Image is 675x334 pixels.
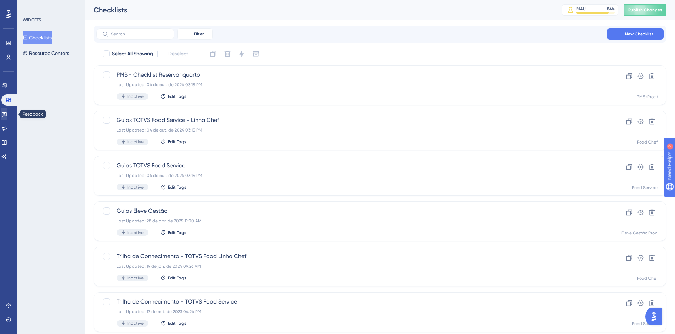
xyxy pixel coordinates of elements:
[160,230,186,235] button: Edit Tags
[23,47,69,60] button: Resource Centers
[127,139,144,145] span: Inactive
[49,4,51,9] div: 2
[117,309,587,314] div: Last Updated: 17 de out. de 2023 04:24 PM
[17,2,44,10] span: Need Help?
[117,82,587,88] div: Last Updated: 04 de out. de 2024 03:15 PM
[23,31,52,44] button: Checklists
[127,184,144,190] span: Inactive
[94,5,544,15] div: Checklists
[194,31,204,37] span: Filter
[117,116,587,124] span: Guias TOTVS Food Service - Linha Chef
[117,71,587,79] span: PMS - Checklist Reservar quarto
[607,28,664,40] button: New Checklist
[637,139,658,145] div: Food Chef
[162,48,195,60] button: Deselect
[117,173,587,178] div: Last Updated: 04 de out. de 2024 03:15 PM
[23,17,41,23] div: WIDGETS
[645,306,666,327] iframe: UserGuiding AI Assistant Launcher
[168,94,186,99] span: Edit Tags
[624,4,666,16] button: Publish Changes
[168,50,188,58] span: Deselect
[117,297,587,306] span: Trilha de Conhecimento - TOTVS Food Service
[117,263,587,269] div: Last Updated: 19 de jan. de 2024 09:26 AM
[127,275,144,281] span: Inactive
[168,275,186,281] span: Edit Tags
[127,94,144,99] span: Inactive
[621,230,658,236] div: Eleve Gestão Prod
[111,32,168,37] input: Search
[168,321,186,326] span: Edit Tags
[168,139,186,145] span: Edit Tags
[576,6,586,12] div: MAU
[632,321,658,327] div: Food Service
[628,7,662,13] span: Publish Changes
[117,218,587,224] div: Last Updated: 28 de abr. de 2025 11:00 AM
[160,275,186,281] button: Edit Tags
[127,321,144,326] span: Inactive
[112,50,153,58] span: Select All Showing
[632,185,658,190] div: Food Service
[117,252,587,261] span: Trilha de Conhecimento - TOTVS Food Linha Chef
[160,94,186,99] button: Edit Tags
[177,28,213,40] button: Filter
[117,161,587,170] span: Guias TOTVS Food Service
[160,139,186,145] button: Edit Tags
[117,127,587,133] div: Last Updated: 04 de out. de 2024 03:15 PM
[160,184,186,190] button: Edit Tags
[117,207,587,215] span: Guias Eleve Gestão
[160,321,186,326] button: Edit Tags
[637,94,658,100] div: PMS (Prod)
[168,184,186,190] span: Edit Tags
[127,230,144,235] span: Inactive
[625,31,653,37] span: New Checklist
[168,230,186,235] span: Edit Tags
[637,275,658,281] div: Food Chef
[607,6,615,12] div: 84 %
